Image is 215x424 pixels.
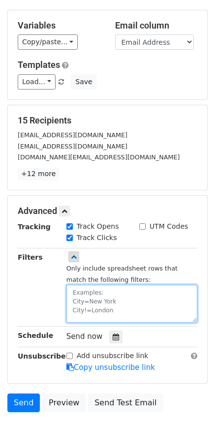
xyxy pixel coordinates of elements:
span: Send now [66,332,103,341]
a: Send Test Email [88,394,163,412]
label: Add unsubscribe link [77,351,149,361]
strong: Unsubscribe [18,352,66,360]
small: [EMAIL_ADDRESS][DOMAIN_NAME] [18,131,127,139]
h5: Variables [18,20,100,31]
a: Load... [18,74,56,90]
label: Track Opens [77,221,119,232]
a: Copy unsubscribe link [66,363,155,372]
small: [EMAIL_ADDRESS][DOMAIN_NAME] [18,143,127,150]
h5: Email column [115,20,198,31]
strong: Schedule [18,332,53,339]
h5: 15 Recipients [18,115,197,126]
a: Preview [42,394,86,412]
a: Send [7,394,40,412]
strong: Filters [18,253,43,261]
a: Templates [18,60,60,70]
a: +12 more [18,168,59,180]
small: Only include spreadsheet rows that match the following filters: [66,265,178,283]
label: Track Clicks [77,233,117,243]
h5: Advanced [18,206,197,216]
button: Save [71,74,96,90]
a: Copy/paste... [18,34,78,50]
small: [DOMAIN_NAME][EMAIL_ADDRESS][DOMAIN_NAME] [18,153,180,161]
strong: Tracking [18,223,51,231]
iframe: Chat Widget [166,377,215,424]
label: UTM Codes [150,221,188,232]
